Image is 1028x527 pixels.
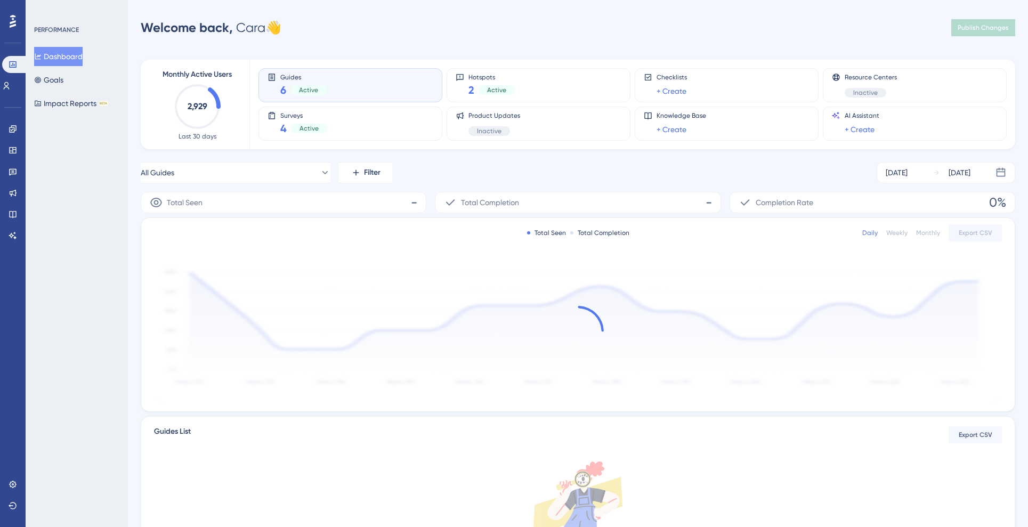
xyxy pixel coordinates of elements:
[657,111,706,120] span: Knowledge Base
[959,431,992,439] span: Export CSV
[154,425,191,444] span: Guides List
[339,162,392,183] button: Filter
[188,101,207,111] text: 2,929
[916,229,940,237] div: Monthly
[461,196,519,209] span: Total Completion
[163,68,232,81] span: Monthly Active Users
[756,196,813,209] span: Completion Rate
[141,162,330,183] button: All Guides
[706,194,712,211] span: -
[958,23,1009,32] span: Publish Changes
[141,19,281,36] div: Cara 👋
[657,85,686,98] a: + Create
[845,123,875,136] a: + Create
[862,229,878,237] div: Daily
[886,229,908,237] div: Weekly
[570,229,629,237] div: Total Completion
[853,88,878,97] span: Inactive
[179,132,216,141] span: Last 30 days
[468,111,520,120] span: Product Updates
[949,166,970,179] div: [DATE]
[845,73,897,82] span: Resource Centers
[34,26,79,34] div: PERFORMANCE
[468,83,474,98] span: 2
[141,20,233,35] span: Welcome back,
[657,73,687,82] span: Checklists
[959,229,992,237] span: Export CSV
[886,166,908,179] div: [DATE]
[657,123,686,136] a: + Create
[99,101,108,106] div: BETA
[34,47,83,66] button: Dashboard
[280,73,327,80] span: Guides
[487,86,506,94] span: Active
[280,121,287,136] span: 4
[300,124,319,133] span: Active
[951,19,1015,36] button: Publish Changes
[167,196,203,209] span: Total Seen
[364,166,381,179] span: Filter
[280,111,327,119] span: Surveys
[280,83,286,98] span: 6
[989,194,1006,211] span: 0%
[299,86,318,94] span: Active
[141,166,174,179] span: All Guides
[34,94,108,113] button: Impact ReportsBETA
[411,194,417,211] span: -
[34,70,63,90] button: Goals
[949,426,1002,443] button: Export CSV
[845,111,879,120] span: AI Assistant
[527,229,566,237] div: Total Seen
[477,127,501,135] span: Inactive
[949,224,1002,241] button: Export CSV
[468,73,515,80] span: Hotspots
